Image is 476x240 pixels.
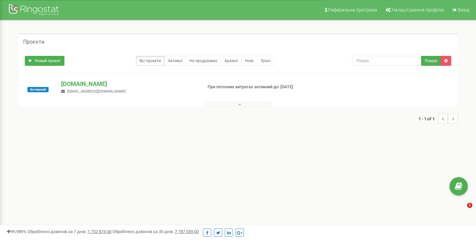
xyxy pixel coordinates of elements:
input: Пошук [352,56,421,66]
a: Тріал [257,56,274,66]
a: Архівні [221,56,242,66]
p: [DOMAIN_NAME] [61,80,197,88]
span: Оброблено дзвінків за 7 днів : [27,229,111,234]
button: Пошук [421,56,441,66]
span: Вихід [458,7,469,13]
u: 7 787 559,00 [175,229,199,234]
span: Активний [27,87,49,92]
p: При поточних витратах активний до: [DATE] [208,84,307,90]
iframe: Intercom live chat [454,203,469,219]
a: Новий проєкт [25,56,64,66]
a: Не продовжені [186,56,221,66]
span: 1 - 1 of 1 [418,114,438,124]
span: 1 [467,203,472,208]
span: Реферальна програма [328,7,377,13]
a: Нові [241,56,257,66]
h5: Проєкти [23,39,44,45]
u: 1 752 874,00 [88,229,111,234]
a: Всі проєкти [136,56,165,66]
a: Активні [164,56,186,66]
span: [EMAIL_ADDRESS][DOMAIN_NAME] [67,89,126,94]
span: Налаштування профілю [392,7,444,13]
span: 99,989% [7,229,26,234]
span: Оброблено дзвінків за 30 днів : [112,229,199,234]
nav: ... [418,107,458,130]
